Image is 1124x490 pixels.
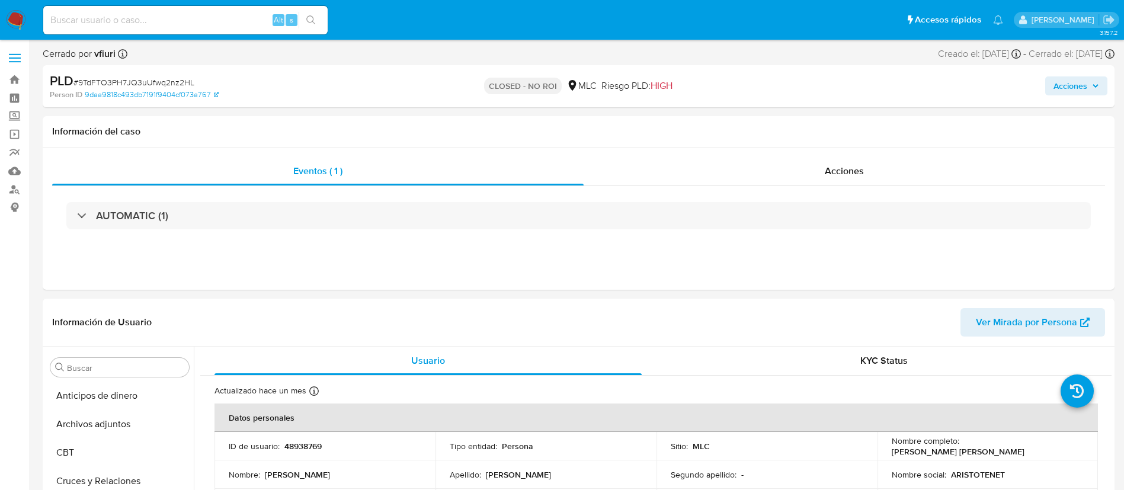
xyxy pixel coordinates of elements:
b: PLD [50,71,73,90]
p: Nombre : [229,469,260,480]
span: # 9TdFTO3PH7JQ3uUfwq2nz2HL [73,76,194,88]
span: Eventos ( 1 ) [293,164,342,178]
b: Person ID [50,89,82,100]
button: CBT [46,438,194,467]
span: Accesos rápidos [915,14,981,26]
p: ARISTOTENET [951,469,1005,480]
p: ID de usuario : [229,441,280,451]
span: Acciones [825,164,864,178]
p: MLC [693,441,710,451]
p: Sitio : [671,441,688,451]
p: [PERSON_NAME] [265,469,330,480]
span: Ver Mirada por Persona [976,308,1077,337]
a: 9daa9818c493db7191f9404cf073a767 [85,89,219,100]
h3: AUTOMATIC (1) [96,209,168,222]
span: Acciones [1053,76,1087,95]
span: Riesgo PLD: [601,79,673,92]
p: Actualizado hace un mes [214,385,306,396]
a: Salir [1103,14,1115,26]
p: Segundo apellido : [671,469,736,480]
span: Alt [274,14,283,25]
span: KYC Status [860,354,908,367]
div: MLC [566,79,597,92]
span: Cerrado por [43,47,116,60]
p: - [741,469,744,480]
input: Buscar usuario o caso... [43,12,328,28]
span: HIGH [651,79,673,92]
b: vfiuri [92,47,116,60]
p: Nombre social : [892,469,946,480]
p: Apellido : [450,469,481,480]
p: Tipo entidad : [450,441,497,451]
h1: Información de Usuario [52,316,152,328]
span: Usuario [411,354,445,367]
div: Cerrado el: [DATE] [1029,47,1115,60]
input: Buscar [67,363,184,373]
h1: Información del caso [52,126,1105,137]
span: s [290,14,293,25]
button: search-icon [299,12,323,28]
span: - [1023,47,1026,60]
div: Creado el: [DATE] [938,47,1021,60]
button: Buscar [55,363,65,372]
p: [PERSON_NAME] [PERSON_NAME] [892,446,1024,457]
p: valentina.fiuri@mercadolibre.com [1032,14,1099,25]
p: Nombre completo : [892,435,959,446]
button: Acciones [1045,76,1107,95]
a: Notificaciones [993,15,1003,25]
button: Ver Mirada por Persona [960,308,1105,337]
button: Archivos adjuntos [46,410,194,438]
p: CLOSED - NO ROI [484,78,562,94]
p: Persona [502,441,533,451]
th: Datos personales [214,403,1098,432]
div: AUTOMATIC (1) [66,202,1091,229]
p: 48938769 [284,441,322,451]
button: Anticipos de dinero [46,382,194,410]
p: [PERSON_NAME] [486,469,551,480]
